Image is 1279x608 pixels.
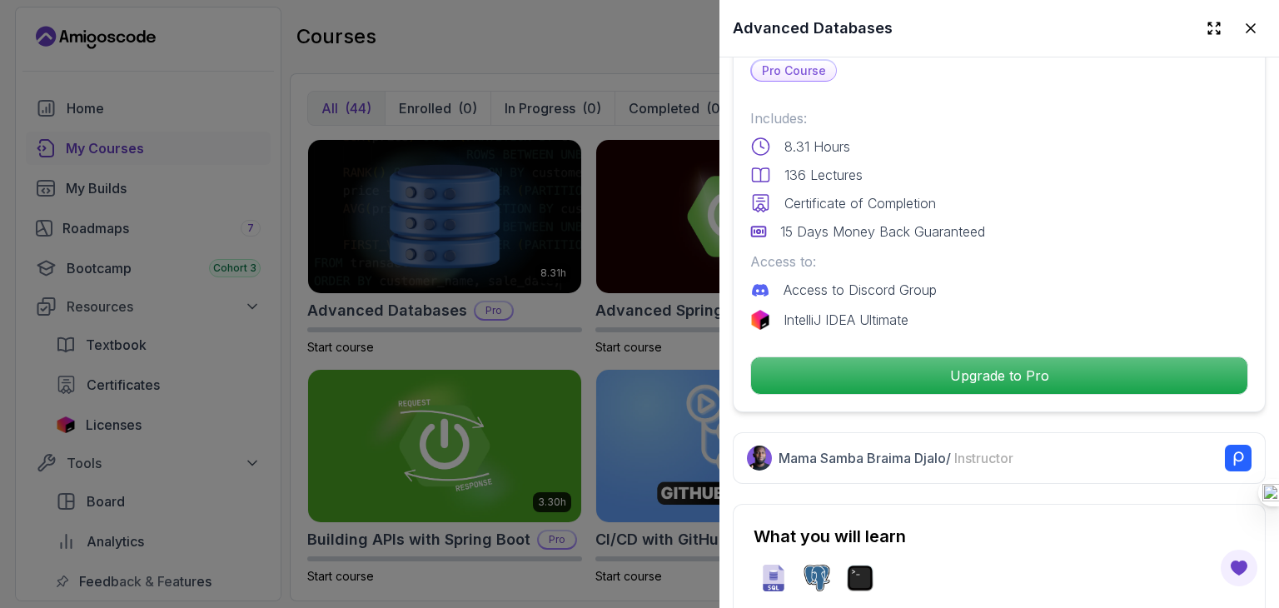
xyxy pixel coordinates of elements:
button: Open Feedback Button [1219,548,1259,588]
p: IntelliJ IDEA Ultimate [784,310,908,330]
p: Upgrade to Pro [751,357,1247,394]
button: Expand drawer [1199,13,1229,43]
p: Access to: [750,252,1248,272]
p: Access to Discord Group [784,280,937,300]
p: 8.31 Hours [784,137,850,157]
img: sql logo [760,565,787,591]
img: Nelson Djalo [747,446,772,471]
img: postgres logo [804,565,830,591]
img: terminal logo [847,565,873,591]
button: Upgrade to Pro [750,356,1248,395]
h2: Advanced Databases [733,17,893,40]
p: Mama Samba Braima Djalo / [779,448,1013,468]
p: Certificate of Completion [784,193,936,213]
p: 136 Lectures [784,165,863,185]
h2: What you will learn [754,525,1245,548]
p: Includes: [750,108,1248,128]
p: Pro Course [752,61,836,81]
img: jetbrains logo [750,310,770,330]
p: 15 Days Money Back Guaranteed [780,222,985,242]
span: Instructor [954,450,1013,466]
